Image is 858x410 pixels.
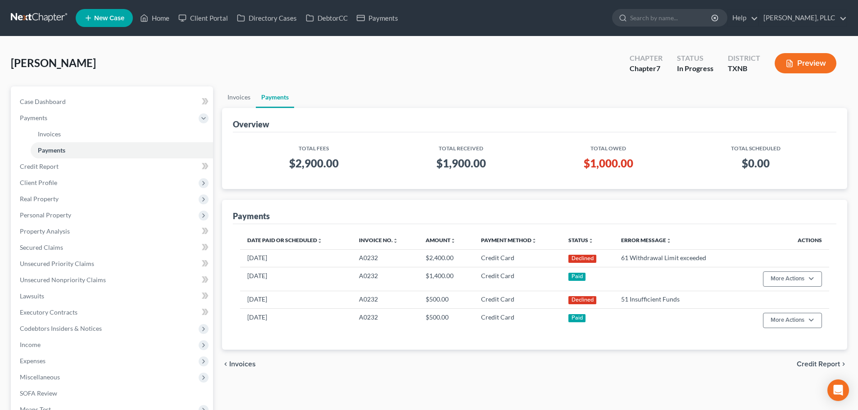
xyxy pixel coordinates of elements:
[418,308,474,332] td: $500.00
[797,360,840,368] span: Credit Report
[614,249,738,267] td: 61 Withdrawal Limit exceeded
[20,389,57,397] span: SOFA Review
[301,10,352,26] a: DebtorCC
[352,249,418,267] td: A0232
[240,267,352,291] td: [DATE]
[588,238,594,243] i: unfold_more
[666,238,672,243] i: unfold_more
[542,156,675,171] h3: $1,000.00
[568,314,586,322] div: Paid
[630,9,713,26] input: Search by name...
[20,260,94,267] span: Unsecured Priority Claims
[11,56,96,69] span: [PERSON_NAME]
[535,140,682,153] th: Total Owed
[20,324,102,332] span: Codebtors Insiders & Notices
[359,237,398,243] a: Invoice No.unfold_more
[229,360,256,368] span: Invoices
[233,211,270,221] div: Payments
[728,63,760,74] div: TXNB
[20,162,59,170] span: Credit Report
[233,119,269,130] div: Overview
[20,211,71,219] span: Personal Property
[13,94,213,110] a: Case Dashboard
[136,10,174,26] a: Home
[13,223,213,239] a: Property Analysis
[352,308,418,332] td: A0232
[395,156,527,171] h3: $1,900.00
[728,53,760,63] div: District
[426,237,456,243] a: Amountunfold_more
[568,255,596,263] div: Declined
[256,86,294,108] a: Payments
[232,10,301,26] a: Directory Cases
[352,291,418,308] td: A0232
[840,360,847,368] i: chevron_right
[531,238,537,243] i: unfold_more
[222,86,256,108] a: Invoices
[20,373,60,381] span: Miscellaneous
[418,267,474,291] td: $1,400.00
[763,271,822,287] button: More Actions
[174,10,232,26] a: Client Portal
[614,291,738,308] td: 51 Insufficient Funds
[450,238,456,243] i: unfold_more
[38,146,65,154] span: Payments
[656,64,660,72] span: 7
[682,140,829,153] th: Total Scheduled
[317,238,322,243] i: unfold_more
[474,308,561,332] td: Credit Card
[247,237,322,243] a: Date Paid or Scheduledunfold_more
[38,130,61,138] span: Invoices
[20,98,66,105] span: Case Dashboard
[13,239,213,256] a: Secured Claims
[20,227,70,235] span: Property Analysis
[387,140,535,153] th: Total Received
[13,288,213,304] a: Lawsuits
[240,249,352,267] td: [DATE]
[13,304,213,320] a: Executory Contracts
[568,273,586,281] div: Paid
[474,291,561,308] td: Credit Card
[474,267,561,291] td: Credit Card
[393,238,398,243] i: unfold_more
[20,195,59,203] span: Real Property
[763,313,822,328] button: More Actions
[13,385,213,401] a: SOFA Review
[20,308,77,316] span: Executory Contracts
[20,341,41,348] span: Income
[728,10,758,26] a: Help
[31,142,213,158] a: Payments
[94,15,124,22] span: New Case
[20,276,106,284] span: Unsecured Nonpriority Claims
[759,10,847,26] a: [PERSON_NAME], PLLC
[31,126,213,142] a: Invoices
[677,53,713,63] div: Status
[240,291,352,308] td: [DATE]
[20,243,63,251] span: Secured Claims
[240,140,387,153] th: Total Fees
[827,379,849,401] div: Open Intercom Messenger
[222,360,256,368] button: chevron_left Invoices
[352,267,418,291] td: A0232
[797,360,847,368] button: Credit Report chevron_right
[738,231,829,249] th: Actions
[240,308,352,332] td: [DATE]
[630,53,663,63] div: Chapter
[222,360,229,368] i: chevron_left
[20,357,45,365] span: Expenses
[418,291,474,308] td: $500.00
[418,249,474,267] td: $2,400.00
[20,292,44,300] span: Lawsuits
[689,156,822,171] h3: $0.00
[352,10,403,26] a: Payments
[20,114,47,122] span: Payments
[20,179,57,186] span: Client Profile
[481,237,537,243] a: Payment Methodunfold_more
[568,237,594,243] a: Statusunfold_more
[775,53,836,73] button: Preview
[474,249,561,267] td: Credit Card
[13,158,213,175] a: Credit Report
[568,296,596,304] div: Declined
[247,156,380,171] h3: $2,900.00
[677,63,713,74] div: In Progress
